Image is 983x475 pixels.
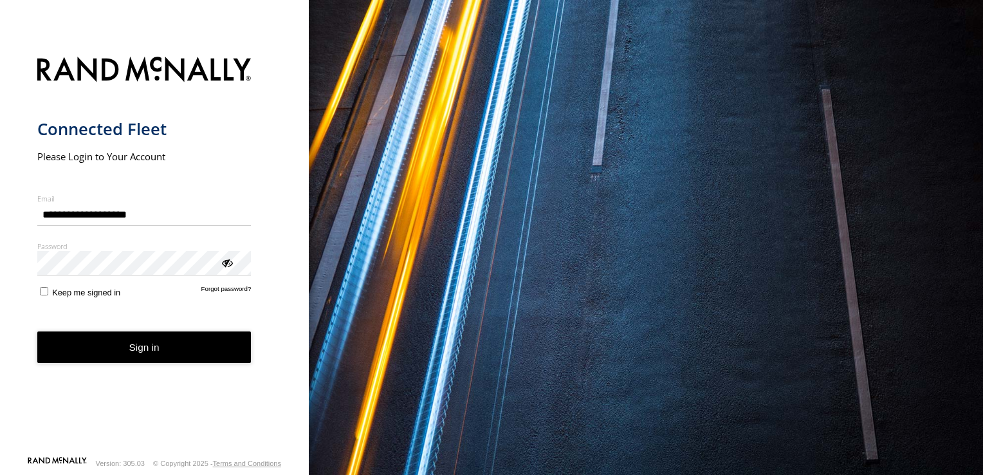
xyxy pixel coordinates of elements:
[96,460,145,467] div: Version: 305.03
[37,49,272,456] form: main
[201,285,252,297] a: Forgot password?
[52,288,120,297] span: Keep me signed in
[37,331,252,363] button: Sign in
[37,118,252,140] h1: Connected Fleet
[40,287,48,295] input: Keep me signed in
[153,460,281,467] div: © Copyright 2025 -
[37,54,252,87] img: Rand McNally
[28,457,87,470] a: Visit our Website
[220,256,233,268] div: ViewPassword
[37,194,252,203] label: Email
[37,241,252,251] label: Password
[37,150,252,163] h2: Please Login to Your Account
[213,460,281,467] a: Terms and Conditions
